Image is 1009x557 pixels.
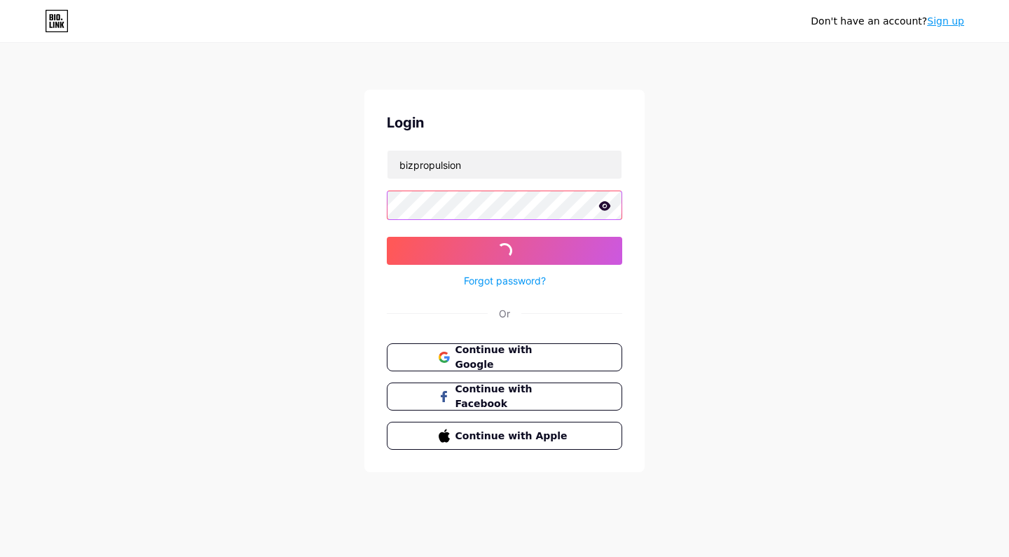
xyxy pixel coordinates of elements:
a: Forgot password? [464,273,546,288]
a: Sign up [927,15,964,27]
div: Login [387,112,622,133]
div: Or [499,306,510,321]
span: Continue with Google [455,343,571,372]
input: Username [387,151,622,179]
button: Continue with Apple [387,422,622,450]
button: Continue with Facebook [387,383,622,411]
div: Don't have an account? [811,14,964,29]
span: Continue with Facebook [455,382,571,411]
span: Continue with Apple [455,429,571,443]
button: Continue with Google [387,343,622,371]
